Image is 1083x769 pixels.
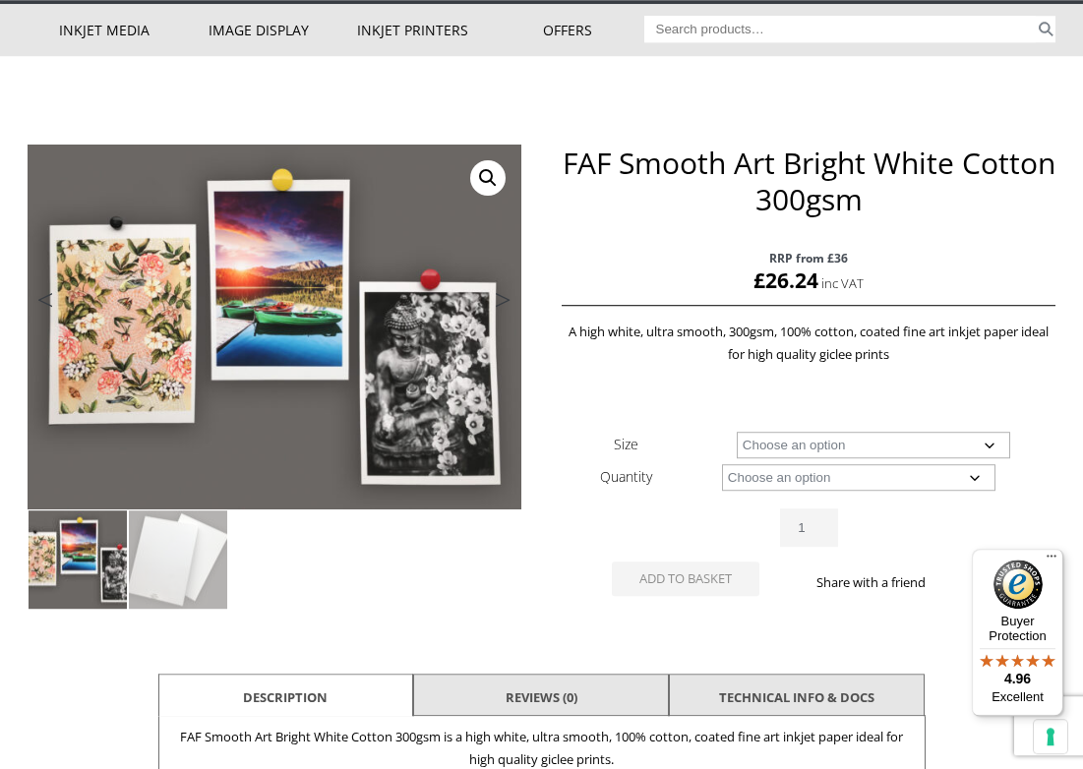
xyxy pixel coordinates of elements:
a: TECHNICAL INFO & DOCS [719,680,874,715]
img: FAF Smooth Art Bright White Cotton 300gsm [29,510,127,609]
button: Add to basket [612,562,759,596]
p: Excellent [972,689,1063,705]
input: Search products… [644,16,1035,42]
a: Description [243,680,328,715]
input: Product quantity [780,508,837,547]
span: £ [753,266,765,294]
span: 4.96 [1004,671,1031,686]
img: FAF Smooth Art Bright White Cotton 300gsm - Image 2 [129,510,227,609]
label: Quantity [600,467,652,486]
a: View full-screen image gallery [470,160,506,196]
button: Menu [1040,549,1063,572]
p: A high white, ultra smooth, 300gsm, 100% cotton, coated fine art inkjet paper ideal for high qual... [562,321,1055,366]
button: Your consent preferences for tracking technologies [1034,720,1067,753]
img: twitter sharing button [956,574,972,590]
p: Share with a friend [809,571,933,594]
span: RRP from £36 [562,247,1055,269]
button: Trusted Shops TrustmarkBuyer Protection4.96Excellent [972,549,1063,716]
bdi: 26.24 [753,266,818,294]
img: Trusted Shops Trustmark [993,560,1043,609]
label: Size [614,435,638,453]
img: facebook sharing button [933,574,948,590]
h1: FAF Smooth Art Bright White Cotton 300gsm [562,145,1055,217]
button: Search [1036,16,1056,42]
a: Reviews (0) [506,680,577,715]
p: Buyer Protection [972,614,1063,643]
